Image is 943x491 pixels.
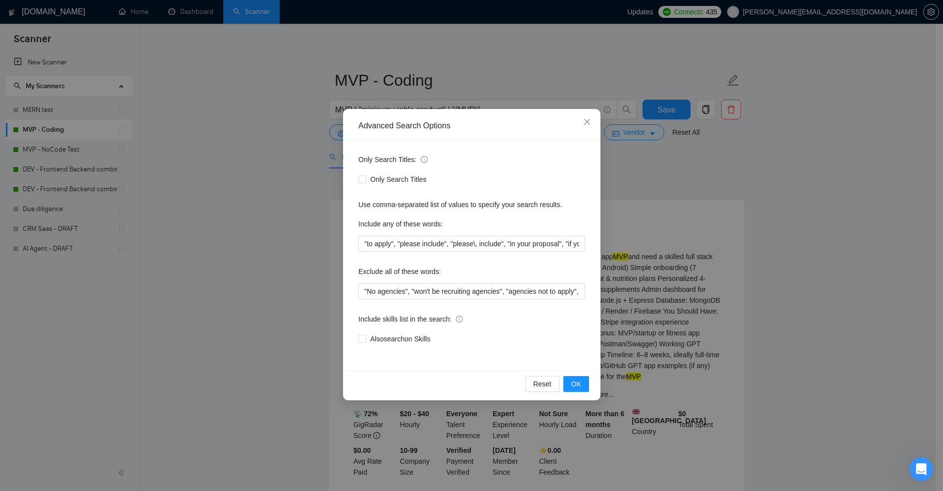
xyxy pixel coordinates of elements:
[525,376,559,392] button: Reset
[163,388,177,408] span: 😐
[183,388,209,408] span: smiley reaction
[533,379,551,389] span: Reset
[137,388,151,408] span: 😞
[358,120,585,131] div: Advanced Search Options
[189,388,203,408] span: 😃
[358,314,463,325] span: Include skills list in the search:
[366,174,431,185] span: Only Search Titles
[909,457,933,481] iframe: Intercom live chat
[366,333,434,344] span: Also search on Skills
[358,264,441,279] label: Exclude all of these words:
[157,388,183,408] span: neutral face reaction
[571,379,581,389] span: OK
[358,216,443,232] label: Include any of these words:
[132,388,157,408] span: disappointed reaction
[574,109,600,136] button: Close
[563,376,589,392] button: OK
[6,4,25,23] button: go back
[131,421,210,429] a: Open in help center
[583,118,591,126] span: close
[421,156,428,163] span: info-circle
[12,379,329,389] div: Did this answer your question?
[456,316,463,323] span: info-circle
[358,154,428,165] span: Only Search Titles:
[315,4,334,23] button: Collapse window
[358,199,585,210] div: Use comma-separated list of values to specify your search results.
